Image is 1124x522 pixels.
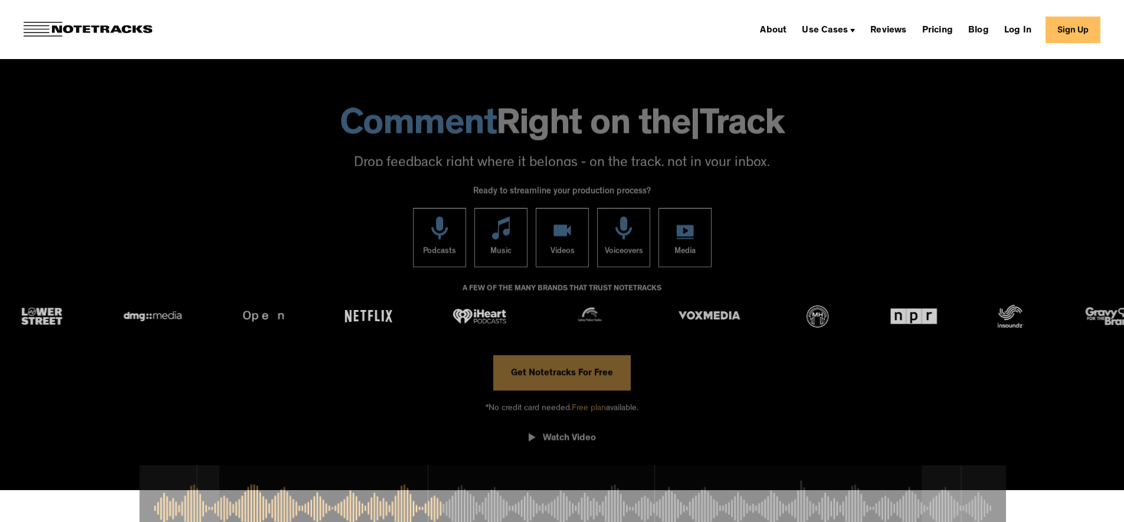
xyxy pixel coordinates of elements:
[536,208,589,267] a: Videos
[802,26,848,35] div: Use Cases
[690,108,700,145] span: |
[340,108,497,145] span: Comment
[493,355,631,390] a: Get Notetracks For Free
[463,279,661,311] div: A FEW OF THE MANY BRANDS THAT TRUST NOTETRACKS
[658,208,712,267] a: Media
[964,20,994,39] a: Blog
[413,208,466,267] a: Podcasts
[486,390,638,424] div: *No credit card needed. available.
[597,208,650,267] a: Voiceovers
[543,433,596,445] div: Watch Video
[490,239,512,266] div: Music
[1000,20,1036,39] a: Log In
[12,154,1112,174] p: Drop feedback right where it belongs - on the track, not in your inbox.
[674,239,696,266] div: Media
[755,20,791,39] a: About
[1046,17,1100,43] a: Sign Up
[474,208,527,267] a: Music
[473,180,651,208] div: Ready to streamline your production process?
[866,20,911,39] a: Reviews
[529,424,596,457] a: open lightbox
[604,239,643,266] div: Voiceovers
[797,20,860,39] div: Use Cases
[572,404,606,413] span: Free plan
[423,239,456,266] div: Podcasts
[550,239,574,266] div: Videos
[917,20,958,39] a: Pricing
[12,108,1112,145] h1: Right on the Track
